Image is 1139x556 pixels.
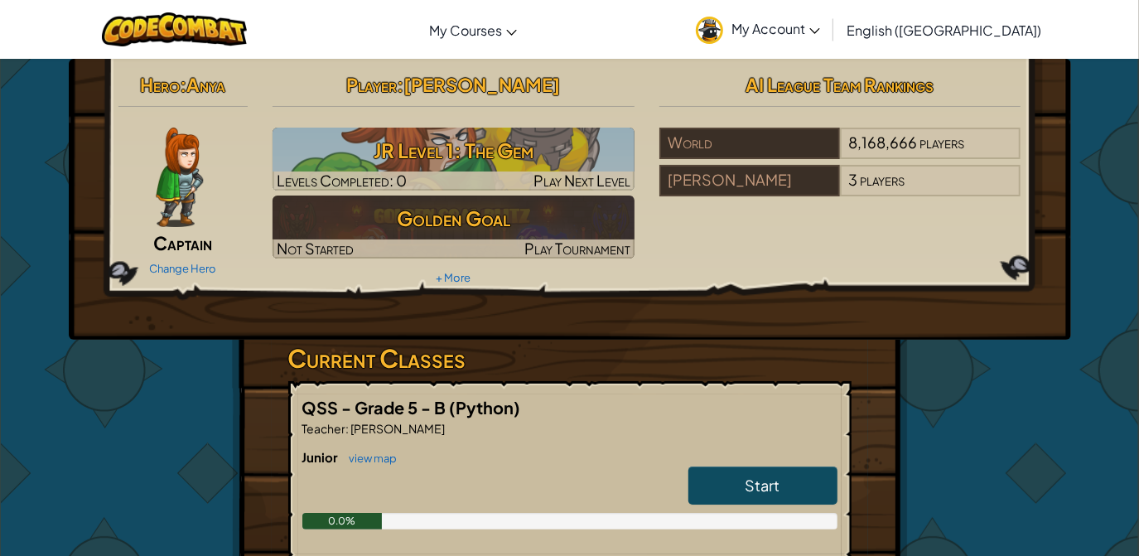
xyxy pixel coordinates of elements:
[746,476,780,495] span: Start
[659,165,840,196] div: [PERSON_NAME]
[731,20,820,37] span: My Account
[302,421,346,436] span: Teacher
[346,421,350,436] span: :
[847,22,1041,39] span: English ([GEOGRAPHIC_DATA])
[140,73,180,96] span: Hero
[746,73,934,96] span: AI League Team Rankings
[848,133,917,152] span: 8,168,666
[524,239,630,258] span: Play Tournament
[302,449,341,465] span: Junior
[273,196,635,259] a: Golden GoalNot StartedPlay Tournament
[277,171,407,190] span: Levels Completed: 0
[397,73,403,96] span: :
[341,452,398,465] a: view map
[180,73,186,96] span: :
[429,22,502,39] span: My Courses
[273,128,635,191] img: JR Level 1: The Gem
[919,133,964,152] span: players
[860,170,905,189] span: players
[288,340,852,377] h3: Current Classes
[450,397,521,418] span: (Python)
[277,239,354,258] span: Not Started
[436,271,471,284] a: + More
[186,73,225,96] span: Anya
[696,17,723,44] img: avatar
[838,7,1050,52] a: English ([GEOGRAPHIC_DATA])
[156,128,203,227] img: captain-pose.png
[403,73,560,96] span: [PERSON_NAME]
[350,421,446,436] span: [PERSON_NAME]
[421,7,525,52] a: My Courses
[102,12,247,46] img: CodeCombat logo
[302,513,383,529] div: 0.0%
[273,128,635,191] a: Play Next Level
[153,231,212,254] span: Captain
[273,196,635,259] img: Golden Goal
[533,171,630,190] span: Play Next Level
[346,73,397,96] span: Player
[302,397,450,418] span: QSS - Grade 5 - B
[659,143,1021,162] a: World8,168,666players
[659,128,840,159] div: World
[149,262,216,275] a: Change Hero
[848,170,857,189] span: 3
[273,200,635,237] h3: Golden Goal
[688,3,828,56] a: My Account
[273,132,635,169] h3: JR Level 1: The Gem
[659,181,1021,200] a: [PERSON_NAME]3players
